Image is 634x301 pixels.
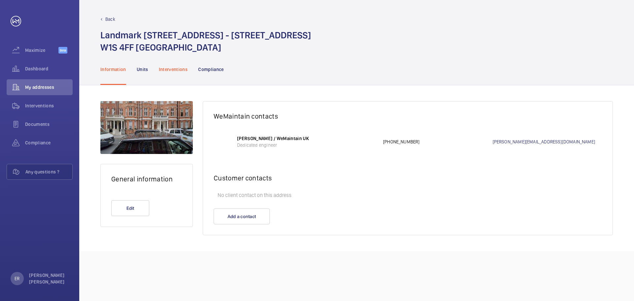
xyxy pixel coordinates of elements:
[214,174,602,182] h2: Customer contacts
[25,121,73,128] span: Documents
[105,16,115,22] p: Back
[58,47,67,54] span: Beta
[111,200,149,216] button: Edit
[100,66,126,73] p: Information
[15,275,19,282] p: ER
[214,112,602,120] h2: WeMaintain contacts
[198,66,224,73] p: Compliance
[25,102,73,109] span: Interventions
[29,272,69,285] p: [PERSON_NAME] [PERSON_NAME]
[159,66,188,73] p: Interventions
[493,138,602,145] a: [PERSON_NAME][EMAIL_ADDRESS][DOMAIN_NAME]
[237,142,376,148] p: Dedicated engineer
[25,65,73,72] span: Dashboard
[214,208,270,224] button: Add a contact
[25,84,73,91] span: My addresses
[25,47,58,54] span: Maximize
[383,138,493,145] p: [PHONE_NUMBER]
[237,135,376,142] p: [PERSON_NAME] / WeMaintain UK
[137,66,148,73] p: Units
[25,169,72,175] span: Any questions ?
[214,189,602,202] p: No client contact on this address
[100,29,311,54] h1: Landmark [STREET_ADDRESS] - [STREET_ADDRESS] W1S 4FF [GEOGRAPHIC_DATA]
[25,139,73,146] span: Compliance
[111,175,182,183] h2: General information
